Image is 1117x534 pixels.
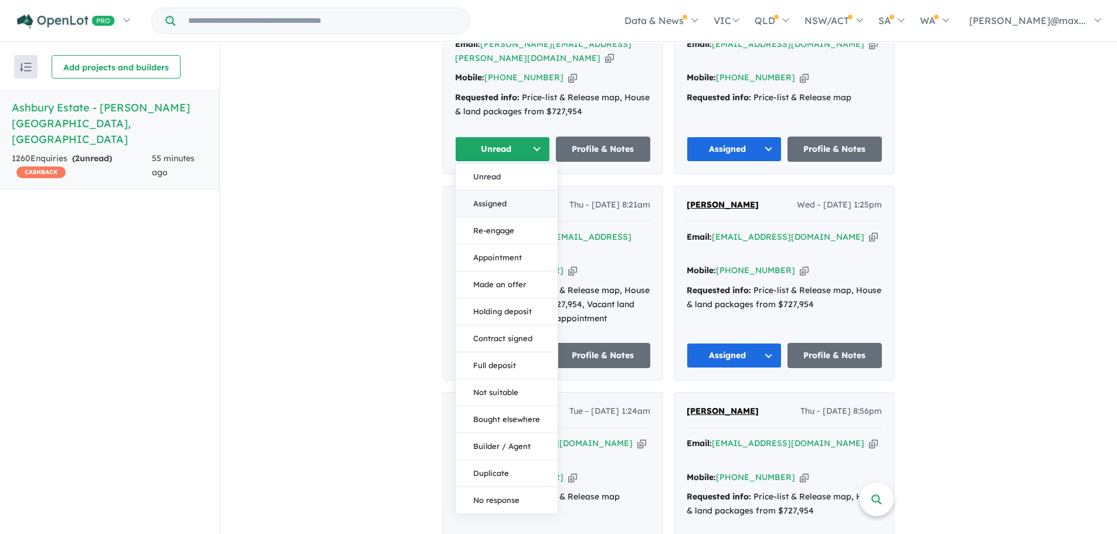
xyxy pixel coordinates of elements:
button: Add projects and builders [52,55,181,79]
span: Tue - [DATE] 1:24am [569,404,650,419]
a: Profile & Notes [556,343,651,368]
div: 1260 Enquir ies [12,152,152,180]
span: Wed - [DATE] 1:25pm [797,198,882,212]
button: No response [456,487,558,513]
a: Profile & Notes [556,137,651,162]
a: [PERSON_NAME][EMAIL_ADDRESS][PERSON_NAME][DOMAIN_NAME] [455,39,632,63]
span: Thu - [DATE] 8:56pm [800,404,882,419]
a: Profile & Notes [787,137,882,162]
a: [PERSON_NAME] [687,404,759,419]
strong: Email: [687,438,712,448]
button: Copy [568,72,577,84]
div: Unread [455,163,558,514]
a: [PHONE_NUMBER] [716,265,795,275]
strong: Requested info: [455,92,520,103]
input: Try estate name, suburb, builder or developer [178,8,467,33]
button: Appointment [456,244,558,271]
strong: Mobile: [687,472,716,482]
a: [EMAIL_ADDRESS][DOMAIN_NAME] [712,39,864,49]
button: Copy [568,471,577,484]
span: CASHBACK [16,166,66,178]
a: [EMAIL_ADDRESS][DOMAIN_NAME] [712,232,864,242]
button: Unread [456,164,558,191]
a: [PERSON_NAME] [687,198,759,212]
a: [EMAIL_ADDRESS][DOMAIN_NAME] [712,438,864,448]
strong: Mobile: [687,265,716,275]
img: Openlot PRO Logo White [17,14,115,29]
button: Made an offer [456,271,558,298]
strong: Email: [455,39,480,49]
button: Assigned [456,191,558,217]
strong: Requested info: [687,285,751,295]
button: Copy [869,38,878,50]
button: Copy [800,264,809,277]
button: Copy [605,52,614,64]
strong: Requested info: [687,491,751,502]
button: Assigned [687,137,782,162]
button: Re-engage [456,217,558,244]
strong: Requested info: [687,92,751,103]
span: 55 minutes ago [152,153,195,178]
strong: Mobile: [455,72,484,83]
button: Full deposit [456,352,558,379]
span: [PERSON_NAME]@max... [969,15,1086,26]
span: Thu - [DATE] 8:21am [569,198,650,212]
button: Copy [568,264,577,277]
button: Bought elsewhere [456,406,558,433]
button: Not suitable [456,379,558,406]
strong: ( unread) [72,153,112,164]
strong: Email: [687,232,712,242]
button: Contract signed [456,325,558,352]
span: [PERSON_NAME] [687,199,759,210]
strong: Mobile: [687,72,716,83]
div: Price-list & Release map [687,91,882,105]
div: Price-list & Release map, House & land packages from $727,954 [687,284,882,312]
div: Price-list & Release map, House & land packages from $727,954 [455,91,650,119]
h5: Ashbury Estate - [PERSON_NAME][GEOGRAPHIC_DATA] , [GEOGRAPHIC_DATA] [12,100,208,147]
a: [PHONE_NUMBER] [716,72,795,83]
strong: Email: [687,39,712,49]
button: Duplicate [456,460,558,487]
button: Copy [637,437,646,450]
button: Copy [800,72,809,84]
span: 2 [75,153,80,164]
button: Assigned [687,343,782,368]
a: [PHONE_NUMBER] [484,72,563,83]
a: [PHONE_NUMBER] [716,472,795,482]
span: [PERSON_NAME] [687,406,759,416]
button: Copy [869,231,878,243]
a: Profile & Notes [787,343,882,368]
button: Copy [869,437,878,450]
img: sort.svg [20,63,32,72]
button: Holding deposit [456,298,558,325]
button: Unread [455,137,550,162]
div: Price-list & Release map, House & land packages from $727,954 [687,490,882,518]
button: Builder / Agent [456,433,558,460]
button: Copy [800,471,809,484]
